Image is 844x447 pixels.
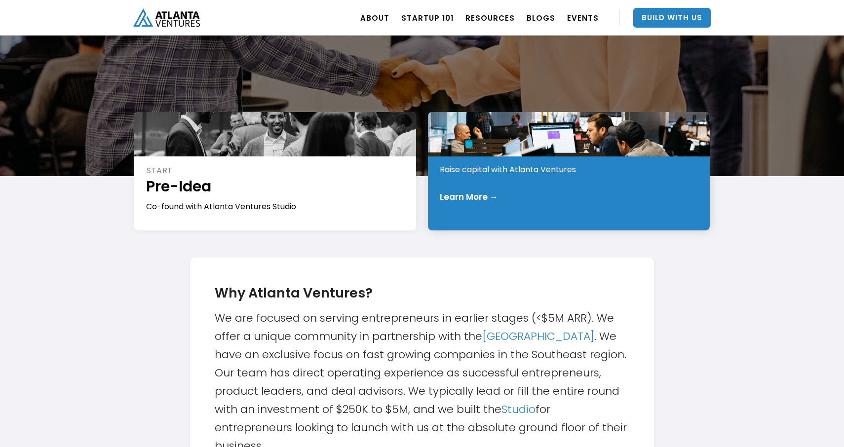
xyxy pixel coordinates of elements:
h1: Build with Atlanta Ventures [251,11,593,41]
div: Raise capital with Atlanta Ventures [440,164,699,175]
a: INVESTEarly StageRaise capital with Atlanta VenturesLearn More → [428,112,710,230]
a: Startup 101 [401,4,454,32]
strong: Why Atlanta Ventures? [215,284,373,302]
a: Studio [501,402,536,417]
a: BLOGS [527,4,555,32]
a: ABOUT [360,4,389,32]
h1: Pre-Idea [146,176,405,196]
div: Co-found with Atlanta Ventures Studio [146,201,405,212]
a: Build With Us [633,8,711,28]
a: [GEOGRAPHIC_DATA] [482,329,594,344]
a: RESOURCES [465,4,515,32]
a: EVENTS [567,4,599,32]
div: Learn More → [440,192,498,202]
a: STARTPre-IdeaCo-found with Atlanta Ventures Studio [134,112,416,230]
div: START [147,165,405,176]
h1: Early Stage [440,139,699,159]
